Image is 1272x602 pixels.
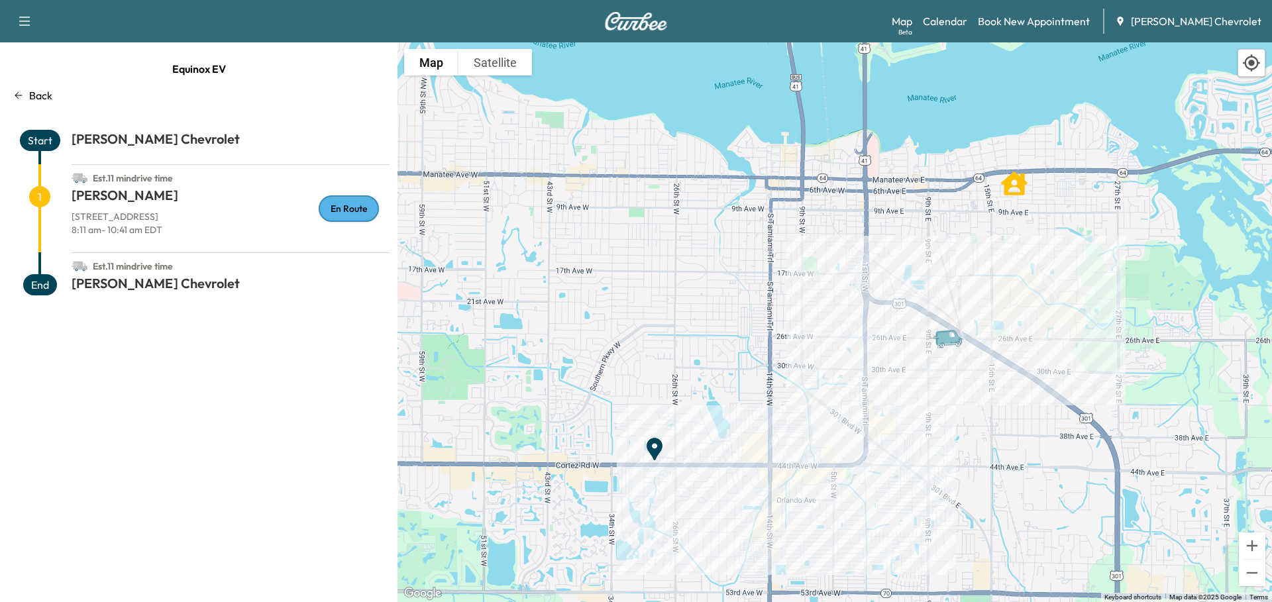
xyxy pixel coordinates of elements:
[1131,13,1261,29] span: [PERSON_NAME] Chevrolet
[1239,560,1265,586] button: Zoom out
[319,195,379,222] div: En Route
[1169,593,1242,601] span: Map data ©2025 Google
[1104,593,1161,602] button: Keyboard shortcuts
[72,210,390,223] p: [STREET_ADDRESS]
[458,49,532,75] button: Show satellite imagery
[401,585,445,602] img: Google
[929,315,975,338] gmp-advanced-marker: Van
[604,12,668,30] img: Curbee Logo
[892,13,912,29] a: MapBeta
[72,223,390,236] p: 8:11 am - 10:41 am EDT
[641,429,668,456] gmp-advanced-marker: End Point
[29,186,50,207] span: 1
[72,274,390,298] h1: [PERSON_NAME] Chevrolet
[404,49,458,75] button: Show street map
[72,130,390,154] h1: [PERSON_NAME] Chevrolet
[20,130,60,151] span: Start
[898,27,912,37] div: Beta
[29,87,52,103] p: Back
[401,585,445,602] a: Open this area in Google Maps (opens a new window)
[1001,164,1028,190] gmp-advanced-marker: EDUARDO ZACARIAS
[1238,49,1265,77] div: Recenter map
[923,13,967,29] a: Calendar
[1249,593,1268,601] a: Terms (opens in new tab)
[93,260,173,272] span: Est. 11 min drive time
[23,274,57,295] span: End
[93,172,173,184] span: Est. 11 min drive time
[1239,532,1265,559] button: Zoom in
[978,13,1090,29] a: Book New Appointment
[72,186,390,210] h1: [PERSON_NAME]
[172,56,226,82] span: Equinox EV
